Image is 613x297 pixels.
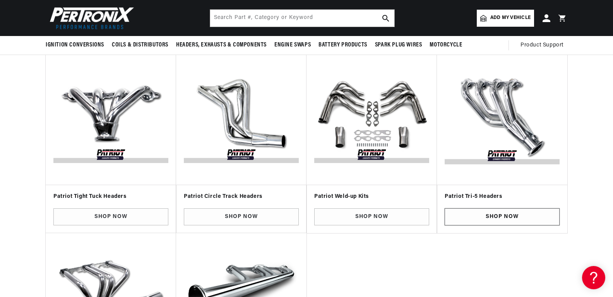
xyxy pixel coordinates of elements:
[46,41,104,49] span: Ignition Conversions
[521,41,563,50] span: Product Support
[184,62,299,177] img: Patriot-Circle-Track-Headers-v1588104147736.jpg
[490,14,531,22] span: Add my vehicle
[172,36,271,54] summary: Headers, Exhausts & Components
[53,193,168,201] h3: Patriot Tight Tuck Headers
[210,10,394,27] input: Search Part #, Category or Keyword
[46,36,108,54] summary: Ignition Conversions
[271,36,315,54] summary: Engine Swaps
[315,36,371,54] summary: Battery Products
[314,62,429,177] img: Patriot-Weld-Up-Kit-Headers-v1588626840666.jpg
[445,193,560,201] h3: Patriot Tri-5 Headers
[426,36,466,54] summary: Motorcycle
[108,36,172,54] summary: Coils & Distributors
[314,208,429,226] a: Shop Now
[445,208,560,226] a: Shop Now
[521,36,567,55] summary: Product Support
[274,41,311,49] span: Engine Swaps
[477,10,534,27] a: Add my vehicle
[46,5,135,31] img: Pertronix
[371,36,426,54] summary: Spark Plug Wires
[53,208,168,226] a: Shop Now
[377,10,394,27] button: search button
[112,41,168,49] span: Coils & Distributors
[314,193,429,201] h3: Patriot Weld-up Kits
[430,41,462,49] span: Motorcycle
[443,60,562,179] img: Patriot-Tri-5-Headers-v1588104179567.jpg
[53,62,168,177] img: Patriot-Tight-Tuck-Headers-v1588104139546.jpg
[318,41,367,49] span: Battery Products
[184,208,299,226] a: Shop Now
[375,41,422,49] span: Spark Plug Wires
[184,193,299,201] h3: Patriot Circle Track Headers
[176,41,267,49] span: Headers, Exhausts & Components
